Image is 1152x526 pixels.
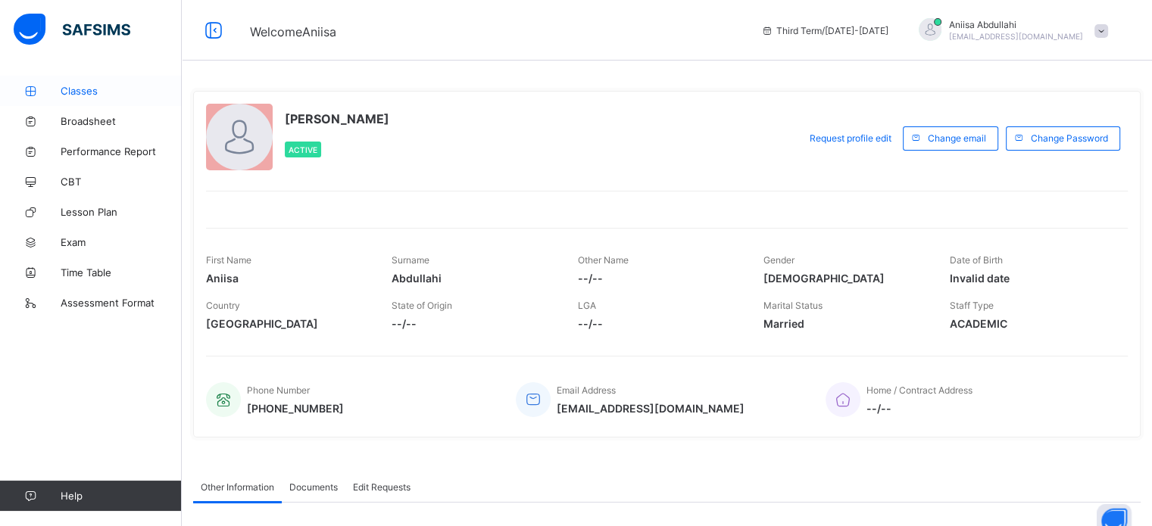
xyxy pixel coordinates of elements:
[928,132,986,144] span: Change email
[61,206,182,218] span: Lesson Plan
[578,300,596,311] span: LGA
[285,111,389,126] span: [PERSON_NAME]
[289,145,317,154] span: Active
[763,272,926,285] span: [DEMOGRAPHIC_DATA]
[949,19,1083,30] span: Aniisa Abdullahi
[247,402,344,415] span: [PHONE_NUMBER]
[206,254,251,266] span: First Name
[1031,132,1108,144] span: Change Password
[904,18,1116,43] div: AniisaAbdullahi
[950,272,1113,285] span: Invalid date
[866,402,972,415] span: --/--
[61,297,182,309] span: Assessment Format
[392,300,452,311] span: State of Origin
[392,317,554,330] span: --/--
[206,272,369,285] span: Aniisa
[392,254,429,266] span: Surname
[61,115,182,127] span: Broadsheet
[950,317,1113,330] span: ACADEMIC
[578,317,741,330] span: --/--
[61,85,182,97] span: Classes
[1091,473,1137,518] button: Open asap
[557,384,616,396] span: Email Address
[578,272,741,285] span: --/--
[61,236,182,248] span: Exam
[763,254,795,266] span: Gender
[763,300,823,311] span: Marital Status
[201,481,274,493] span: Other Information
[761,25,888,36] span: session/term information
[61,490,181,502] span: Help
[250,24,336,39] span: Welcome Aniisa
[949,32,1083,41] span: [EMAIL_ADDRESS][DOMAIN_NAME]
[353,481,411,493] span: Edit Requests
[866,384,972,396] span: Home / Contract Address
[206,300,240,311] span: Country
[950,254,1003,266] span: Date of Birth
[61,266,182,279] span: Time Table
[578,254,629,266] span: Other Name
[14,14,130,45] img: safsims
[950,300,994,311] span: Staff Type
[206,317,369,330] span: [GEOGRAPHIC_DATA]
[61,176,182,188] span: CBT
[392,272,554,285] span: Abdullahi
[289,481,338,493] span: Documents
[61,145,182,157] span: Performance Report
[247,384,310,396] span: Phone Number
[810,132,891,144] span: Request profile edit
[557,402,745,415] span: [EMAIL_ADDRESS][DOMAIN_NAME]
[763,317,926,330] span: Married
